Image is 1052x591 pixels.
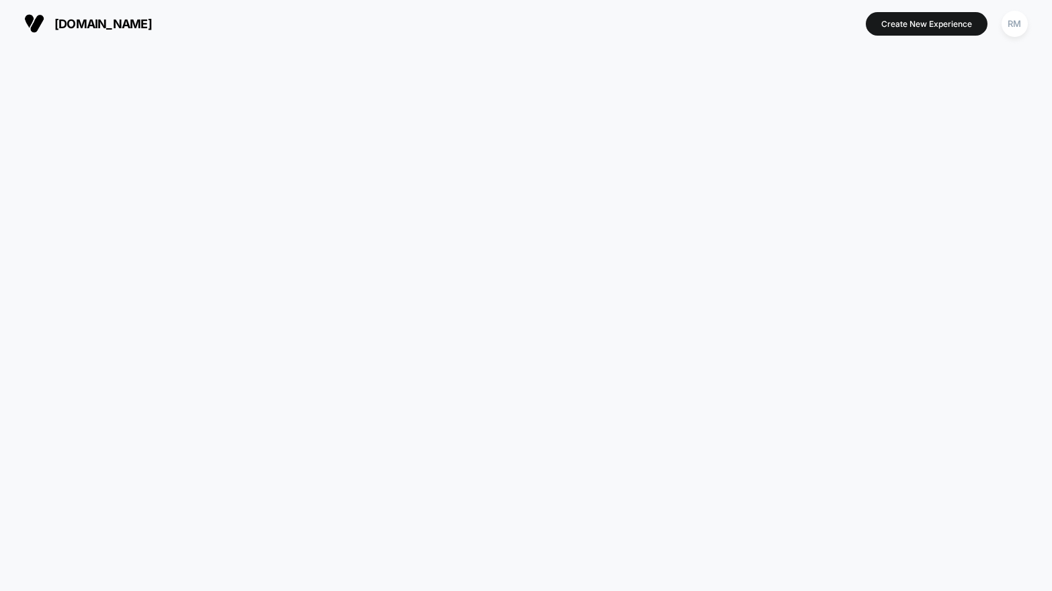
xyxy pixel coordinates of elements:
[54,17,152,31] span: [DOMAIN_NAME]
[998,10,1032,38] button: RM
[20,13,156,34] button: [DOMAIN_NAME]
[866,12,987,36] button: Create New Experience
[1002,11,1028,37] div: RM
[24,13,44,34] img: Visually logo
